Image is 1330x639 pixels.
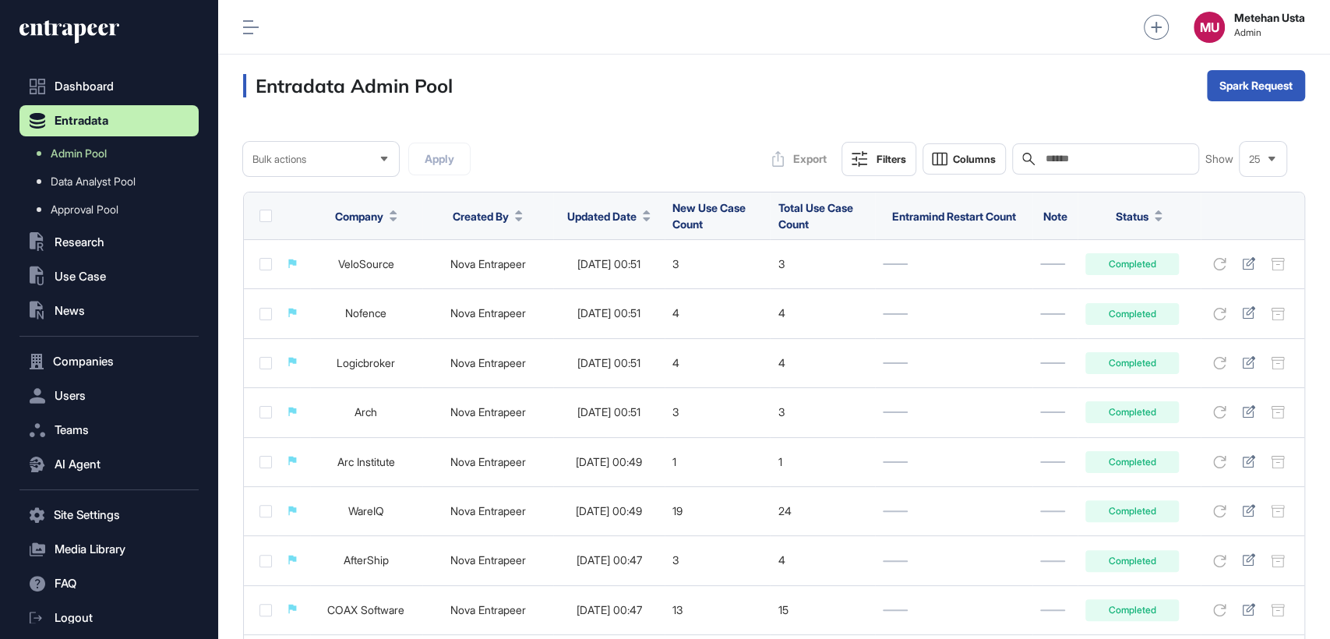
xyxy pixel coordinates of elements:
[327,603,404,616] a: COAX Software
[1043,210,1067,223] span: Note
[355,405,377,418] a: Arch
[1116,208,1162,224] button: Status
[55,236,104,249] span: Research
[55,577,76,590] span: FAQ
[764,143,835,175] button: Export
[1085,599,1179,621] div: Completed
[19,71,199,102] a: Dashboard
[1116,208,1148,224] span: Status
[1085,352,1179,374] div: Completed
[19,105,199,136] button: Entradata
[1194,12,1225,43] button: MU
[450,405,525,418] a: Nova Entrapeer
[55,612,93,624] span: Logout
[337,356,395,369] a: Logicbroker
[778,258,867,270] div: 3
[19,346,199,377] button: Companies
[19,500,199,531] button: Site Settings
[1249,154,1261,165] span: 25
[54,509,120,521] span: Site Settings
[243,74,453,97] h3: Entradata Admin Pool
[450,356,525,369] a: Nova Entrapeer
[19,568,199,599] button: FAQ
[1085,550,1179,572] div: Completed
[1234,27,1305,38] span: Admin
[19,602,199,634] a: Logout
[778,307,867,319] div: 4
[561,505,657,517] div: [DATE] 00:49
[1085,451,1179,473] div: Completed
[672,456,762,468] div: 1
[567,208,637,224] span: Updated Date
[335,208,383,224] span: Company
[344,553,389,567] a: AfterShip
[561,307,657,319] div: [DATE] 00:51
[27,139,199,168] a: Admin Pool
[561,258,657,270] div: [DATE] 00:51
[19,380,199,411] button: Users
[672,554,762,567] div: 3
[335,208,397,224] button: Company
[19,261,199,292] button: Use Case
[672,258,762,270] div: 3
[1085,253,1179,275] div: Completed
[1207,70,1305,101] button: Spark Request
[51,147,107,160] span: Admin Pool
[778,201,852,231] span: Total Use Case Count
[53,355,114,368] span: Companies
[561,554,657,567] div: [DATE] 00:47
[1085,500,1179,522] div: Completed
[19,415,199,446] button: Teams
[672,505,762,517] div: 19
[1205,153,1233,165] span: Show
[453,208,523,224] button: Created By
[338,257,394,270] a: VeloSource
[561,406,657,418] div: [DATE] 00:51
[778,554,867,567] div: 4
[923,143,1006,175] button: Columns
[450,603,525,616] a: Nova Entrapeer
[19,295,199,327] button: News
[55,543,125,556] span: Media Library
[450,504,525,517] a: Nova Entrapeer
[453,208,509,224] span: Created By
[348,504,384,517] a: WareIQ
[672,201,746,231] span: New Use Case Count
[778,357,867,369] div: 4
[778,505,867,517] div: 24
[55,390,86,402] span: Users
[55,80,114,93] span: Dashboard
[561,357,657,369] div: [DATE] 00:51
[561,456,657,468] div: [DATE] 00:49
[841,142,916,176] button: Filters
[345,306,386,319] a: Nofence
[877,153,906,165] div: Filters
[27,196,199,224] a: Approval Pool
[892,210,1016,223] span: Entramind Restart Count
[55,270,106,283] span: Use Case
[51,175,136,188] span: Data Analyst Pool
[672,357,762,369] div: 4
[1085,303,1179,325] div: Completed
[567,208,651,224] button: Updated Date
[55,115,108,127] span: Entradata
[953,154,996,165] span: Columns
[27,168,199,196] a: Data Analyst Pool
[55,424,89,436] span: Teams
[1085,401,1179,423] div: Completed
[55,458,101,471] span: AI Agent
[337,455,395,468] a: Arc Institute
[561,604,657,616] div: [DATE] 00:47
[19,227,199,258] button: Research
[51,203,118,216] span: Approval Pool
[450,455,525,468] a: Nova Entrapeer
[450,553,525,567] a: Nova Entrapeer
[672,307,762,319] div: 4
[19,449,199,480] button: AI Agent
[672,604,762,616] div: 13
[672,406,762,418] div: 3
[450,306,525,319] a: Nova Entrapeer
[778,406,867,418] div: 3
[450,257,525,270] a: Nova Entrapeer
